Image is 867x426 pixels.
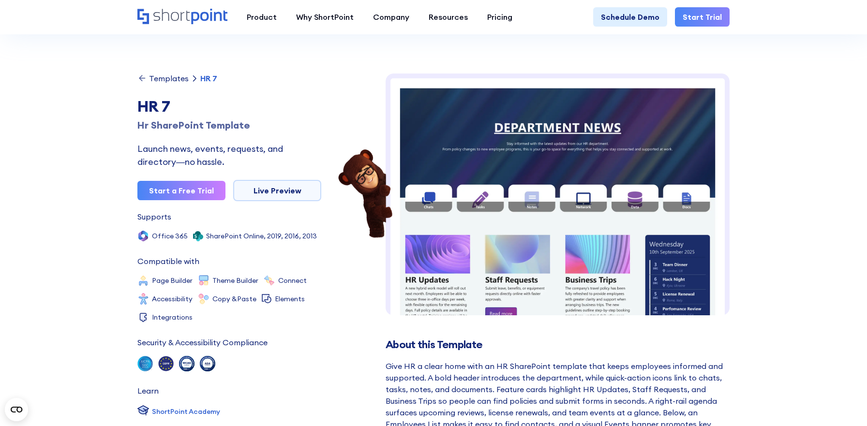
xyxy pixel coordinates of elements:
[478,7,522,27] a: Pricing
[200,74,217,82] div: HR 7
[137,118,321,132] div: Hr SharePoint Template
[137,338,268,346] div: Security & Accessibility Compliance
[206,233,317,239] div: SharePoint Online, 2019, 2016, 2013
[137,142,321,168] div: Launch news, events, requests, and directory—no hassle.
[137,9,227,25] a: Home
[278,277,307,284] div: Connect
[296,11,354,23] div: Why ShortPoint
[137,73,189,83] a: Templates
[593,7,667,27] a: Schedule Demo
[5,398,28,421] button: Open CMP widget
[419,7,478,27] a: Resources
[152,314,193,321] div: Integrations
[149,74,189,82] div: Templates
[212,295,256,302] div: Copy &Paste
[819,380,867,426] iframe: Chat Widget
[137,213,171,220] div: Supports
[286,7,363,27] a: Why ShortPoint
[247,11,277,23] div: Product
[363,7,419,27] a: Company
[233,180,321,201] a: Live Preview
[487,11,512,23] div: Pricing
[137,181,225,200] a: Start a Free Trial
[152,277,193,284] div: Page Builder
[137,257,199,265] div: Compatible with
[152,295,193,302] div: Accessibility
[137,356,153,371] img: soc 2
[237,7,286,27] a: Product
[137,387,159,395] div: Learn
[212,277,258,284] div: Theme Builder
[429,11,468,23] div: Resources
[275,295,305,302] div: Elements
[152,407,220,417] div: ShortPoint Academy
[373,11,409,23] div: Company
[386,338,730,351] h2: About this Template
[137,95,321,118] div: HR 7
[675,7,730,27] a: Start Trial
[152,233,188,239] div: Office 365
[137,404,220,419] a: ShortPoint Academy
